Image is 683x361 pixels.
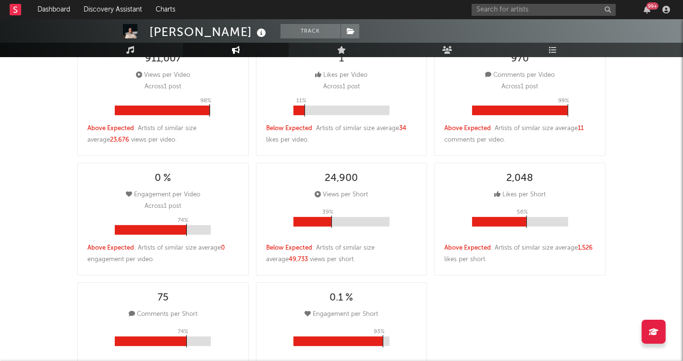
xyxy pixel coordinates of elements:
[511,53,529,65] div: 970
[87,245,134,251] span: Above Expected
[578,125,584,132] span: 11
[200,95,211,107] p: 98 %
[129,309,197,320] div: Comments per Short
[266,242,417,265] div: : Artists of similar size average views per short .
[444,123,596,146] div: : Artists of similar size average comments per video .
[281,24,341,38] button: Track
[155,173,171,184] div: 0 %
[472,4,616,16] input: Search for artists
[325,173,358,184] div: 24,900
[323,81,360,93] p: Across 1 post
[315,189,368,201] div: Views per Short
[158,292,169,304] div: 75
[494,189,546,201] div: Likes per Short
[221,245,225,251] span: 0
[578,245,593,251] span: 1,526
[289,256,308,263] span: 49,733
[126,189,200,201] div: Engagement per Video
[136,70,190,81] div: Views per Video
[315,70,367,81] div: Likes per Video
[339,53,344,65] div: 1
[444,242,596,265] div: : Artists of similar size average likes per short .
[266,123,417,146] div: : Artists of similar size average likes per video .
[444,125,491,132] span: Above Expected
[87,125,134,132] span: Above Expected
[485,70,555,81] div: Comments per Video
[507,173,534,184] div: 2,048
[266,125,312,132] span: Below Expected
[149,24,268,40] div: [PERSON_NAME]
[87,242,239,265] div: : Artists of similar size average engagement per video .
[374,326,385,337] p: 93 %
[145,201,181,212] p: Across 1 post
[178,215,188,226] p: 74 %
[305,309,378,320] div: Engagement per Short
[178,326,188,337] p: 74 %
[145,81,181,93] p: Across 1 post
[517,206,528,218] p: 56 %
[502,81,538,93] p: Across 1 post
[444,245,491,251] span: Above Expected
[110,137,129,143] span: 23,676
[329,292,353,304] div: 0.1 %
[646,2,659,10] div: 99 +
[399,125,406,132] span: 34
[145,53,181,65] div: 911,007
[87,123,239,146] div: : Artists of similar size average views per video .
[322,206,333,218] p: 39 %
[644,6,650,13] button: 99+
[559,95,570,107] p: 99 %
[296,95,306,107] p: 11 %
[266,245,312,251] span: Below Expected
